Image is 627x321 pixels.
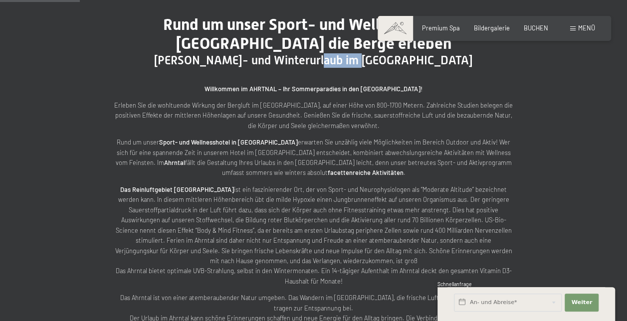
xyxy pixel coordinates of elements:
a: Bildergalerie [474,24,510,32]
p: Rund um unser erwarten Sie unzählig viele Möglichkeiten im Bereich Outdoor und Aktiv! Wer sich fü... [114,137,513,178]
span: Menü [578,24,595,32]
span: Weiter [571,299,592,307]
button: Weiter [565,294,599,312]
p: ist ein faszinierender Ort, der von Sport- und Neurophysiologen als “Moderate Altitude” bezeichne... [114,184,513,287]
a: BUCHEN [524,24,548,32]
a: Premium Spa [422,24,460,32]
strong: facettenreiche Aktivitäten [328,168,404,176]
span: Rund um unser Sport- und Wellnesshotel in [GEOGRAPHIC_DATA] die Berge erleben [163,15,464,53]
strong: Das Reinluftgebiet [GEOGRAPHIC_DATA] [120,185,234,193]
strong: Ahrntal [164,159,185,166]
strong: Sport- und Wellnesshotel in [GEOGRAPHIC_DATA] [159,138,298,146]
span: Schnellanfrage [437,281,472,287]
strong: Willkommen im AHRTNAL – Ihr Sommerparadies in den [GEOGRAPHIC_DATA]! [205,85,422,93]
span: [PERSON_NAME]- und Winterurlaub im [GEOGRAPHIC_DATA] [154,53,473,67]
p: Erleben Sie die wohltuende Wirkung der Bergluft im [GEOGRAPHIC_DATA], auf einer Höhe von 800-1700... [114,100,513,131]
